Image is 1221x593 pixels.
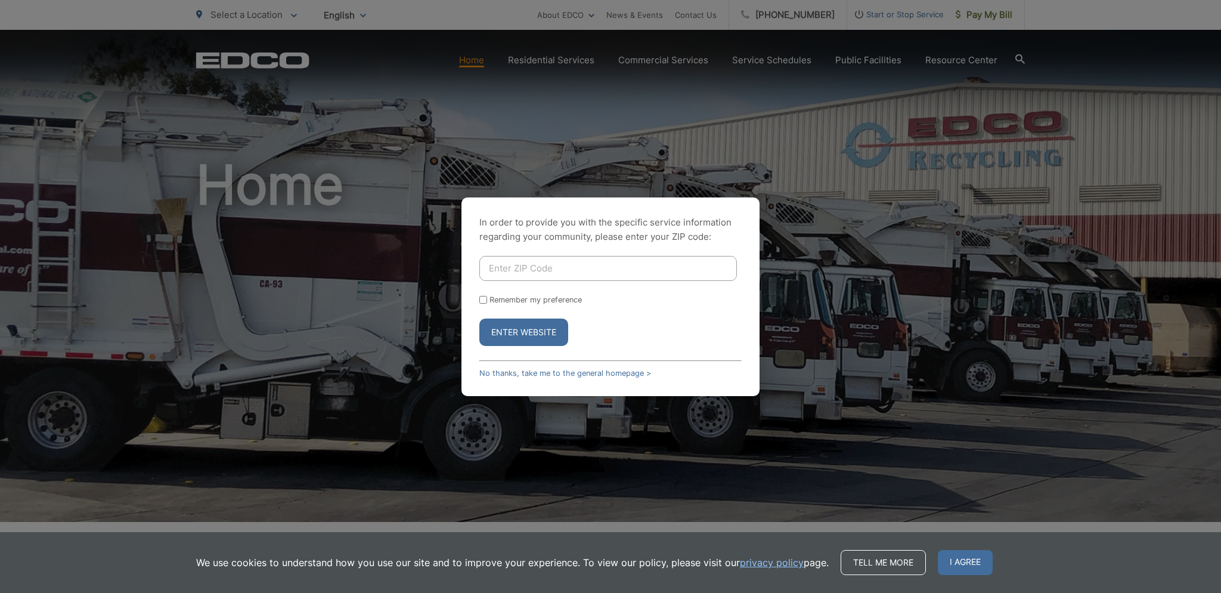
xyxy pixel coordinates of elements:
[479,256,737,281] input: Enter ZIP Code
[479,215,742,244] p: In order to provide you with the specific service information regarding your community, please en...
[740,555,804,570] a: privacy policy
[479,319,568,346] button: Enter Website
[479,369,651,378] a: No thanks, take me to the general homepage >
[841,550,926,575] a: Tell me more
[489,295,582,304] label: Remember my preference
[938,550,993,575] span: I agree
[196,555,829,570] p: We use cookies to understand how you use our site and to improve your experience. To view our pol...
